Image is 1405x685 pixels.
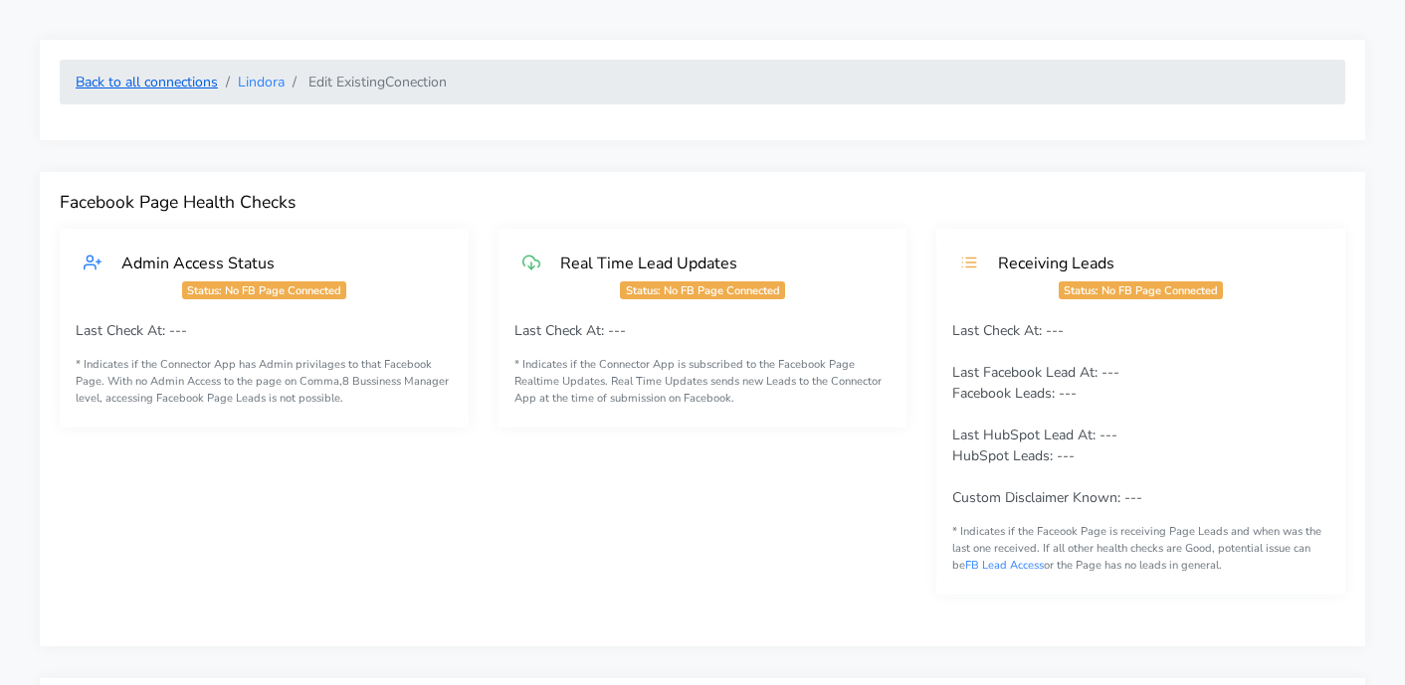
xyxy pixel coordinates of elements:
[952,321,1064,340] span: Last Check At: ---
[514,320,892,341] p: Last Check At: ---
[952,426,1117,444] span: Last HubSpot Lead At: ---
[952,524,1321,573] span: * Indicates if the Faceook Page is receiving Page Leads and when was the last one received. If al...
[76,357,453,407] small: * Indicates if the Connector App has Admin privilages to that Facebook Page. With no Admin Access...
[952,488,1142,507] span: Custom Disclaimer Known: ---
[1059,281,1223,299] span: Status: No FB Page Connected
[540,253,884,273] div: Real Time Lead Updates
[101,253,445,273] div: Admin Access Status
[238,73,285,91] a: Lindora
[60,192,1345,213] h4: Facebook Page Health Checks
[952,384,1077,403] span: Facebook Leads: ---
[76,320,453,341] p: Last Check At: ---
[60,60,1345,104] nav: breadcrumb
[76,73,218,91] a: Back to all connections
[965,558,1044,573] a: FB Lead Access
[182,281,346,299] span: Status: No FB Page Connected
[952,363,1119,382] span: Last Facebook Lead At: ---
[514,357,892,407] small: * Indicates if the Connector App is subscribed to the Facebook Page Realtime Updates. Real Time U...
[978,253,1321,273] div: Receiving Leads
[285,72,447,92] li: Edit Existing Conection
[952,446,1075,465] span: HubSpot Leads: ---
[620,281,784,299] span: Status: No FB Page Connected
